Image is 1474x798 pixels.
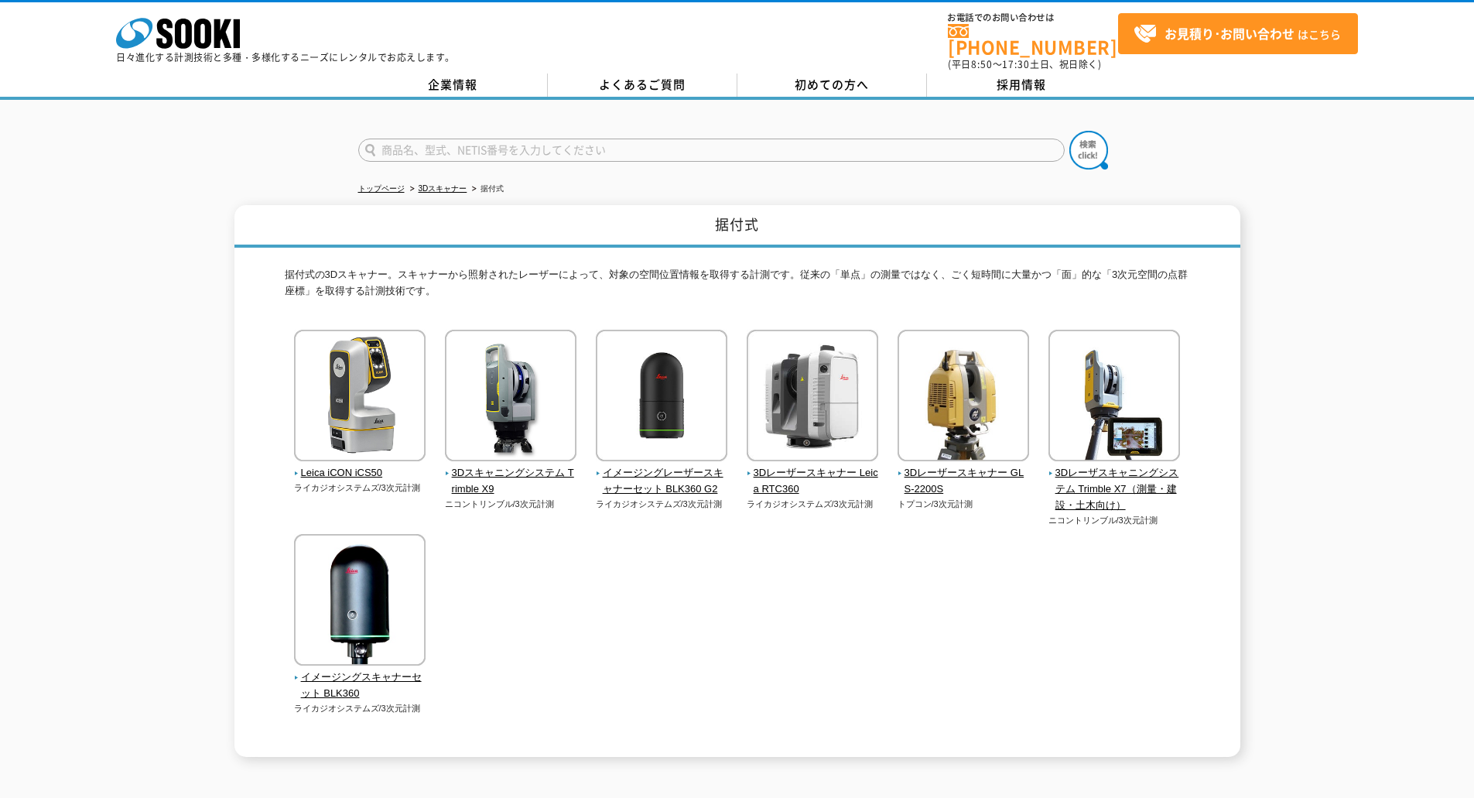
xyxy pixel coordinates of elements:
a: [PHONE_NUMBER] [948,24,1118,56]
span: 初めての方へ [795,76,869,93]
img: 3Dスキャニングシステム Trimble X9 [445,330,576,465]
span: Leica iCON iCS50 [294,465,426,481]
a: よくあるご質問 [548,74,737,97]
img: 3Dレーザースキャナー GLS-2200S [898,330,1029,465]
img: 3Dレーザスキャニングシステム Trimble X7（測量・建設・土木向け） [1048,330,1180,465]
img: イメージングスキャナーセット BLK360 [294,534,426,670]
a: イメージングレーザースキャナーセット BLK360 G2 [596,451,728,498]
img: 3Dレーザースキャナー Leica RTC360 [747,330,878,465]
span: 3Dレーザースキャナー GLS-2200S [898,465,1030,498]
p: ライカジオシステムズ/3次元計測 [294,481,426,495]
p: 日々進化する計測技術と多種・多様化するニーズにレンタルでお応えします。 [116,53,455,62]
a: 3Dスキャナー [419,184,467,193]
img: Leica iCON iCS50 [294,330,426,465]
p: ニコントリンブル/3次元計測 [1048,514,1181,527]
p: ライカジオシステムズ/3次元計測 [294,702,426,715]
span: 3Dレーザースキャナー Leica RTC360 [747,465,879,498]
span: 3Dレーザスキャニングシステム Trimble X7（測量・建設・土木向け） [1048,465,1181,513]
a: Leica iCON iCS50 [294,451,426,482]
span: 3Dスキャニングシステム Trimble X9 [445,465,577,498]
p: ニコントリンブル/3次元計測 [445,498,577,511]
a: お見積り･お問い合わせはこちら [1118,13,1358,54]
img: btn_search.png [1069,131,1108,170]
a: 3Dレーザースキャナー GLS-2200S [898,451,1030,498]
p: ライカジオシステムズ/3次元計測 [747,498,879,511]
span: 8:50 [971,57,993,71]
p: ライカジオシステムズ/3次元計測 [596,498,728,511]
span: お電話でのお問い合わせは [948,13,1118,22]
input: 商品名、型式、NETIS番号を入力してください [358,139,1065,162]
a: イメージングスキャナーセット BLK360 [294,656,426,702]
h1: 据付式 [234,205,1240,248]
span: イメージングスキャナーセット BLK360 [294,670,426,702]
a: 3Dレーザスキャニングシステム Trimble X7（測量・建設・土木向け） [1048,451,1181,514]
li: 据付式 [469,181,504,197]
span: (平日 ～ 土日、祝日除く) [948,57,1101,71]
span: イメージングレーザースキャナーセット BLK360 G2 [596,465,728,498]
a: トップページ [358,184,405,193]
span: 17:30 [1002,57,1030,71]
a: 3Dスキャニングシステム Trimble X9 [445,451,577,498]
a: 採用情報 [927,74,1117,97]
strong: お見積り･お問い合わせ [1164,24,1294,43]
p: 据付式の3Dスキャナー。スキャナーから照射されたレーザーによって、対象の空間位置情報を取得する計測です。従来の「単点」の測量ではなく、ごく短時間に大量かつ「面」的な「3次元空間の点群座標」を取得... [285,267,1190,307]
a: 企業情報 [358,74,548,97]
a: 3Dレーザースキャナー Leica RTC360 [747,451,879,498]
p: トプコン/3次元計測 [898,498,1030,511]
span: はこちら [1134,22,1341,46]
img: イメージングレーザースキャナーセット BLK360 G2 [596,330,727,465]
a: 初めての方へ [737,74,927,97]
